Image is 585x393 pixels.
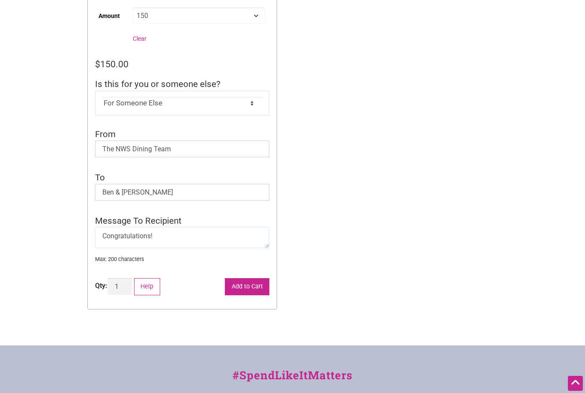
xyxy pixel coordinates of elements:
label: Amount [98,6,120,26]
button: Add to Cart [225,278,269,296]
span: From [95,129,116,139]
span: Is this for you or someone else? [95,79,221,89]
bdi: 150.00 [95,59,128,69]
input: To [95,184,269,201]
small: Max: 200 characters [95,255,269,264]
span: To [95,172,105,183]
span: $ [95,59,100,69]
div: Qty: [95,281,107,291]
input: Product quantity [107,278,132,295]
a: Clear options [133,35,146,42]
input: From [95,141,269,157]
button: Help [134,278,160,296]
div: Scroll Back to Top [568,376,583,391]
textarea: Message To Recipient [95,227,269,248]
select: Is this for you or someone else? [101,97,263,110]
span: Message To Recipient [95,216,182,226]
